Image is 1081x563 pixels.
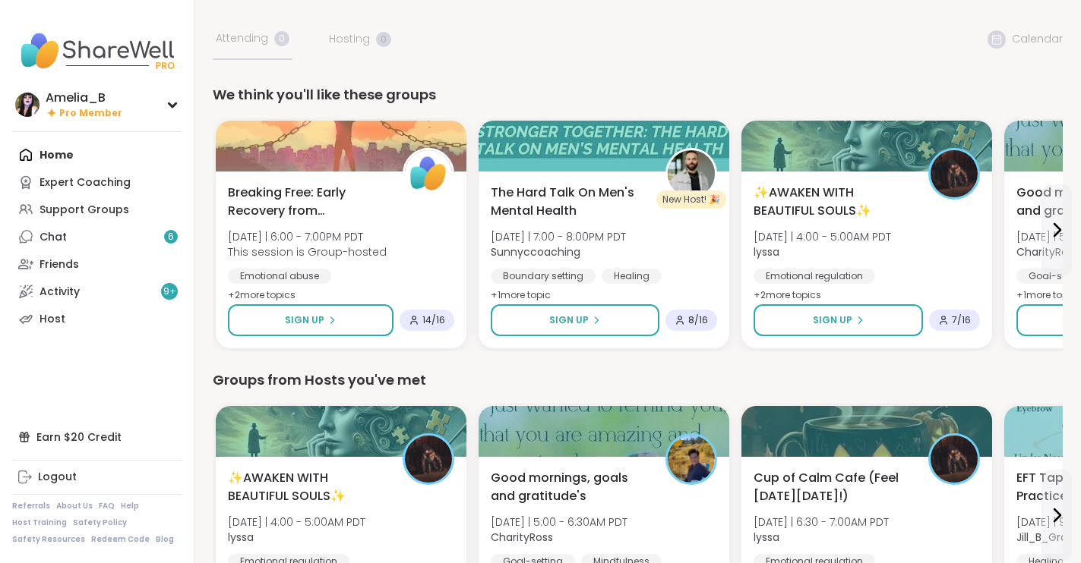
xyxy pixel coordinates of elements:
[40,285,80,300] div: Activity
[40,203,129,218] div: Support Groups
[228,229,387,244] span: [DATE] | 6:00 - 7:00PM PDT
[405,436,452,483] img: lyssa
[813,313,852,327] span: Sign Up
[213,370,1063,391] div: Groups from Hosts you've met
[12,250,182,278] a: Friends
[285,313,324,327] span: Sign Up
[12,517,67,528] a: Host Training
[12,423,182,451] div: Earn $20 Credit
[688,314,708,326] span: 8 / 16
[46,90,122,106] div: Amelia_B
[491,514,627,530] span: [DATE] | 5:00 - 6:30AM PDT
[228,514,365,530] span: [DATE] | 4:00 - 5:00AM PDT
[73,517,127,528] a: Safety Policy
[1016,244,1079,259] b: CharityRoss
[754,269,875,284] div: Emotional regulation
[99,501,115,511] a: FAQ
[491,184,649,220] span: The Hard Talk On Men's Mental Health
[931,436,978,483] img: lyssa
[602,269,662,284] div: Healing
[213,84,1063,105] div: We think you'll like these groups
[40,175,131,190] div: Expert Coaching
[754,244,779,259] b: lyssa
[491,244,580,259] b: Sunnyccoaching
[668,150,715,197] img: Sunnyccoaching
[38,470,77,485] div: Logout
[56,501,93,511] a: About Us
[491,304,659,336] button: Sign Up
[12,196,182,223] a: Support Groups
[549,313,589,327] span: Sign Up
[754,229,891,244] span: [DATE] | 4:00 - 5:00AM PDT
[754,304,923,336] button: Sign Up
[491,269,596,284] div: Boundary setting
[754,469,912,505] span: Cup of Calm Cafe (Feel [DATE][DATE]!)
[12,501,50,511] a: Referrals
[422,314,445,326] span: 14 / 16
[59,107,122,120] span: Pro Member
[163,285,176,298] span: 9 +
[12,168,182,196] a: Expert Coaching
[931,150,978,197] img: lyssa
[12,24,182,77] img: ShareWell Nav Logo
[228,244,387,259] span: This session is Group-hosted
[754,514,889,530] span: [DATE] | 6:30 - 7:00AM PDT
[12,278,182,305] a: Activity9+
[491,229,626,244] span: [DATE] | 7:00 - 8:00PM PDT
[952,314,971,326] span: 7 / 16
[91,534,150,545] a: Redeem Code
[12,534,85,545] a: Safety Resources
[754,530,779,545] b: lyssa
[754,184,912,220] span: ✨AWAKEN WITH BEAUTIFUL SOULS✨
[491,469,649,505] span: Good mornings, goals and gratitude's
[156,534,174,545] a: Blog
[40,257,79,272] div: Friends
[228,469,386,505] span: ✨AWAKEN WITH BEAUTIFUL SOULS✨
[228,269,331,284] div: Emotional abuse
[15,93,40,117] img: Amelia_B
[228,530,254,545] b: lyssa
[12,223,182,250] a: Chat6
[121,501,139,511] a: Help
[40,312,65,327] div: Host
[12,305,182,332] a: Host
[168,231,174,244] span: 6
[228,304,394,336] button: Sign Up
[12,464,182,491] a: Logout
[656,190,726,209] div: New Host! 🎉
[405,150,452,197] img: ShareWell
[228,184,386,220] span: Breaking Free: Early Recovery from [GEOGRAPHIC_DATA]
[40,230,67,245] div: Chat
[491,530,553,545] b: CharityRoss
[668,436,715,483] img: CharityRoss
